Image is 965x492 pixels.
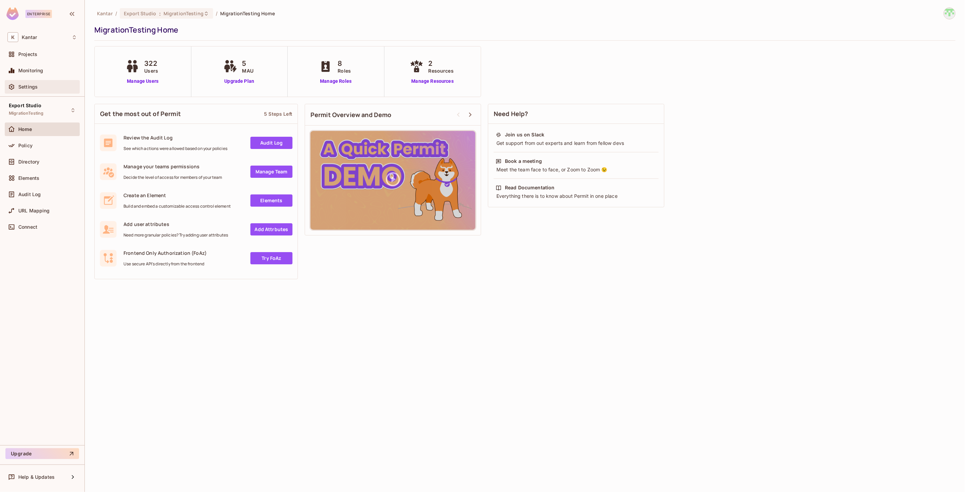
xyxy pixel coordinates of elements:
[494,110,528,118] span: Need Help?
[250,166,292,178] a: Manage Team
[242,67,253,74] span: MAU
[250,223,292,235] a: Add Attrbutes
[338,67,351,74] span: Roles
[496,140,657,147] div: Get support from out experts and learn from fellow devs
[408,78,457,85] a: Manage Resources
[505,131,544,138] div: Join us on Slack
[18,68,43,73] span: Monitoring
[124,175,222,180] span: Decide the level of access for members of your team
[124,10,156,17] span: Export Studio
[6,7,19,20] img: SReyMgAAAABJRU5ErkJggg==
[429,67,454,74] span: Resources
[505,184,555,191] div: Read Documentation
[216,10,217,17] li: /
[124,134,227,141] span: Review the Audit Log
[124,78,162,85] a: Manage Users
[25,10,52,18] div: Enterprise
[250,194,292,207] a: Elements
[124,192,231,198] span: Create an Element
[159,11,161,16] span: :
[250,137,292,149] a: Audit Log
[18,175,39,181] span: Elements
[310,111,392,119] span: Permit Overview and Demo
[9,111,43,116] span: MigrationTesting
[317,78,354,85] a: Manage Roles
[7,32,18,42] span: K
[944,8,955,19] img: Devesh.Kumar@Kantar.com
[242,58,253,69] span: 5
[18,192,41,197] span: Audit Log
[9,103,41,108] span: Export Studio
[220,10,275,17] span: MigrationTesting Home
[496,193,657,200] div: Everything there is to know about Permit in one place
[250,252,292,264] a: Try FoAz
[164,10,204,17] span: MigrationTesting
[97,10,113,17] span: the active workspace
[124,250,207,256] span: Frontend Only Authorization (FoAz)
[505,158,542,165] div: Book a meeting
[144,58,158,69] span: 322
[18,224,37,230] span: Connect
[22,35,37,40] span: Workspace: Kantar
[18,84,38,90] span: Settings
[124,232,228,238] span: Need more granular policies? Try adding user attributes
[124,146,227,151] span: See which actions were allowed based on your policies
[94,25,952,35] div: MigrationTesting Home
[18,127,32,132] span: Home
[429,58,454,69] span: 2
[144,67,158,74] span: Users
[124,261,207,267] span: Use secure API's directly from the frontend
[124,163,222,170] span: Manage your teams permissions
[18,159,39,165] span: Directory
[496,166,657,173] div: Meet the team face to face, or Zoom to Zoom 😉
[18,474,55,480] span: Help & Updates
[264,111,292,117] div: 5 Steps Left
[18,52,37,57] span: Projects
[124,221,228,227] span: Add user attributes
[222,78,257,85] a: Upgrade Plan
[18,208,50,213] span: URL Mapping
[124,204,231,209] span: Build and embed a customizable access control element
[338,58,351,69] span: 8
[18,143,33,148] span: Policy
[100,110,181,118] span: Get the most out of Permit
[115,10,117,17] li: /
[5,448,79,459] button: Upgrade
